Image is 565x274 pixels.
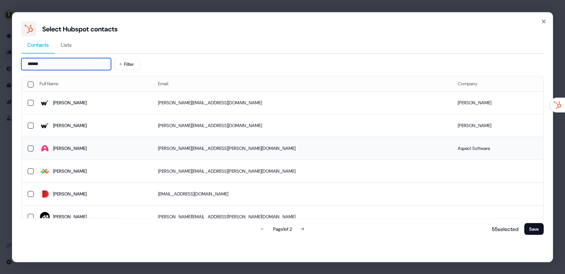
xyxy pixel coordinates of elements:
td: [PERSON_NAME][EMAIL_ADDRESS][PERSON_NAME][DOMAIN_NAME] [152,137,452,160]
td: [PERSON_NAME][EMAIL_ADDRESS][DOMAIN_NAME] [152,91,452,114]
td: [PERSON_NAME][EMAIL_ADDRESS][PERSON_NAME][DOMAIN_NAME] [152,205,452,228]
div: [PERSON_NAME] [53,99,87,107]
div: Page 1 of 2 [273,225,292,233]
td: [PERSON_NAME][EMAIL_ADDRESS][DOMAIN_NAME] [152,114,452,137]
div: [PERSON_NAME] [53,122,87,129]
div: Select Hubspot contacts [42,24,118,33]
p: 55 selected [489,225,518,233]
div: [PERSON_NAME] [53,190,87,198]
button: Filter [114,58,140,70]
td: [PERSON_NAME] [452,114,543,137]
td: [PERSON_NAME][EMAIL_ADDRESS][PERSON_NAME][DOMAIN_NAME] [152,160,452,182]
th: Email [152,76,452,91]
td: [EMAIL_ADDRESS][DOMAIN_NAME] [152,182,452,205]
div: [PERSON_NAME] [53,167,87,175]
th: Full Name [34,76,152,91]
div: [PERSON_NAME] [53,213,87,221]
th: Company [452,76,543,91]
span: Lists [61,41,72,48]
span: Contacts [27,41,49,48]
td: Aspect Software [452,137,543,160]
div: [PERSON_NAME] [53,145,87,152]
td: [PERSON_NAME] [452,91,543,114]
button: Save [524,223,544,235]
